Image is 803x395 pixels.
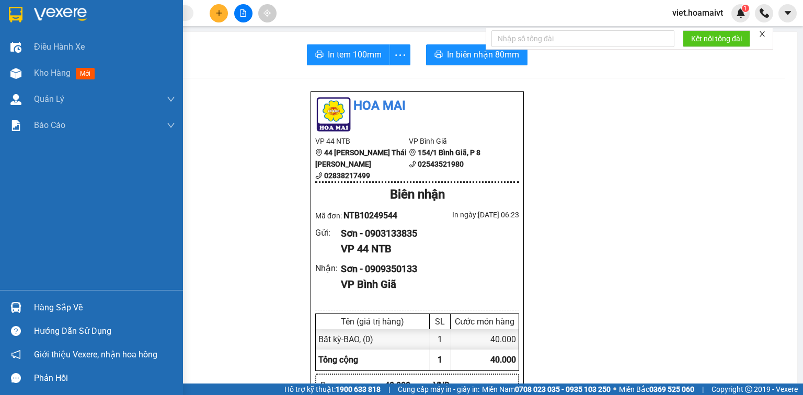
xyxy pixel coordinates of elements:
b: 44 [PERSON_NAME] Thái [PERSON_NAME] [315,148,407,168]
button: printerIn biên nhận 80mm [426,44,527,65]
img: warehouse-icon [10,302,21,313]
img: warehouse-icon [10,42,21,53]
b: 02838217499 [324,171,370,180]
div: In ngày: [DATE] 06:23 [417,209,519,220]
span: environment [409,149,416,156]
div: Hướng dẫn sử dụng [34,323,175,339]
span: Bất kỳ - BAO, (0) [318,334,373,344]
span: | [702,384,704,395]
span: Hỗ trợ kỹ thuật: [284,384,381,395]
span: Tổng cộng [318,355,358,365]
img: solution-icon [10,120,21,131]
div: Mã đơn: [315,209,417,222]
li: VP Bình Giã [409,135,502,147]
div: Gửi : [315,226,341,239]
img: logo.jpg [315,96,352,133]
span: Quản Lý [34,92,64,106]
img: warehouse-icon [10,94,21,105]
input: Nhập số tổng đài [491,30,674,47]
span: ⚪️ [613,387,616,391]
div: Nhận : [315,262,341,275]
span: Điều hành xe [34,40,85,53]
span: mới [76,68,95,79]
button: more [389,44,410,65]
span: 40.000 [490,355,516,365]
b: 02543521980 [418,160,464,168]
button: Kết nối tổng đài [683,30,750,47]
span: close [759,30,766,38]
div: Hàng sắp về [34,300,175,316]
span: Miền Nam [482,384,611,395]
div: VP 44 NTB [341,241,511,257]
button: printerIn tem 100mm [307,44,390,65]
span: phone [409,160,416,168]
span: down [167,121,175,130]
span: file-add [239,9,247,17]
div: R : [320,379,385,392]
button: plus [210,4,228,22]
img: phone-icon [760,8,769,18]
span: notification [11,350,21,359]
span: Báo cáo [34,119,65,132]
span: Giới thiệu Vexere, nhận hoa hồng [34,348,157,361]
span: printer [434,50,443,60]
span: environment [315,149,323,156]
span: 1 [743,5,747,12]
span: printer [315,50,324,60]
div: Sơn - 0903133835 [341,226,511,241]
strong: 0369 525 060 [649,385,694,393]
span: Miền Bắc [619,384,694,395]
span: 1 [438,355,442,365]
span: viet.hoamaivt [664,6,731,19]
div: Phản hồi [34,370,175,386]
li: Hoa Mai [315,96,519,116]
sup: 1 [742,5,749,12]
button: file-add [234,4,253,22]
span: Kết nối tổng đài [691,33,742,44]
span: message [11,373,21,383]
span: In biên nhận 80mm [447,48,519,61]
div: SL [432,317,448,327]
strong: 0708 023 035 - 0935 103 250 [515,385,611,393]
div: Biên nhận [315,185,519,205]
button: aim [258,4,277,22]
div: 1 [430,329,451,350]
span: down [167,95,175,103]
div: VP Bình Giã [341,276,511,293]
span: Cung cấp máy in - giấy in: [398,384,479,395]
span: caret-down [783,8,793,18]
button: caret-down [778,4,797,22]
span: NTB10249544 [343,211,397,220]
span: aim [263,9,271,17]
span: more [390,49,410,62]
div: Tên (giá trị hàng) [318,317,427,327]
div: VND [433,379,482,392]
div: 40.000 [385,379,433,392]
img: warehouse-icon [10,68,21,79]
span: In tem 100mm [328,48,382,61]
b: 154/1 Bình Giã, P 8 [418,148,480,157]
img: logo-vxr [9,7,22,22]
div: Cước món hàng [453,317,516,327]
span: copyright [745,386,752,393]
strong: 1900 633 818 [336,385,381,393]
span: question-circle [11,326,21,336]
span: | [388,384,390,395]
img: icon-new-feature [736,8,745,18]
div: 40.000 [451,329,519,350]
span: phone [315,172,323,179]
span: plus [215,9,223,17]
div: Sơn - 0909350133 [341,262,511,276]
span: Kho hàng [34,68,71,78]
li: VP 44 NTB [315,135,409,147]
